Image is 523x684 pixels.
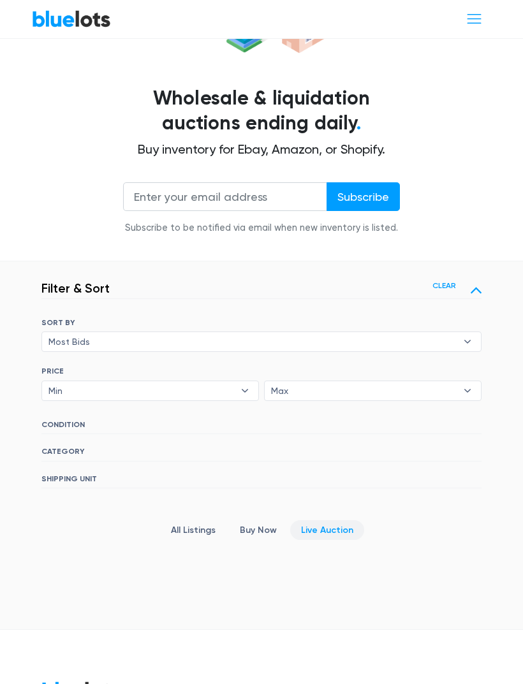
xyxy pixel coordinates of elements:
span: Max [271,381,457,400]
div: Subscribe to be notified via email when new inventory is listed. [123,221,400,235]
h6: PRICE [41,367,482,375]
a: Live Auction [290,520,364,540]
b: ▾ [232,381,258,400]
span: Min [48,381,234,400]
span: . [357,112,361,135]
h2: Buy inventory for Ebay, Amazon, or Shopify. [41,142,482,157]
h6: CATEGORY [41,447,482,461]
h1: Wholesale & liquidation auctions ending daily [41,86,482,137]
input: Enter your email address [123,182,327,211]
b: ▾ [454,332,481,351]
button: Toggle navigation [457,7,491,31]
a: Buy Now [229,520,288,540]
a: BlueLots [32,10,111,28]
b: ▾ [454,381,481,400]
a: Clear [432,280,456,291]
h3: Filter & Sort [41,280,110,296]
h6: CONDITION [41,420,482,434]
input: Subscribe [327,182,400,211]
span: Most Bids [48,332,457,351]
h6: SORT BY [41,318,482,327]
a: All Listings [160,520,226,540]
h6: SHIPPING UNIT [41,474,482,488]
